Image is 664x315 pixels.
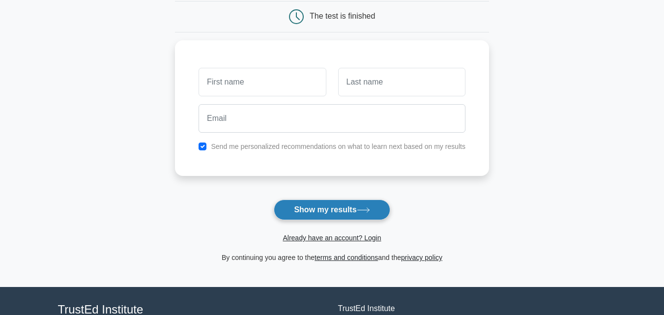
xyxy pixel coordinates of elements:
[315,254,378,261] a: terms and conditions
[211,143,465,150] label: Send me personalized recommendations on what to learn next based on my results
[283,234,381,242] a: Already have an account? Login
[199,68,326,96] input: First name
[169,252,495,263] div: By continuing you agree to the and the
[274,200,390,220] button: Show my results
[401,254,442,261] a: privacy policy
[338,68,465,96] input: Last name
[199,104,465,133] input: Email
[310,12,375,20] div: The test is finished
